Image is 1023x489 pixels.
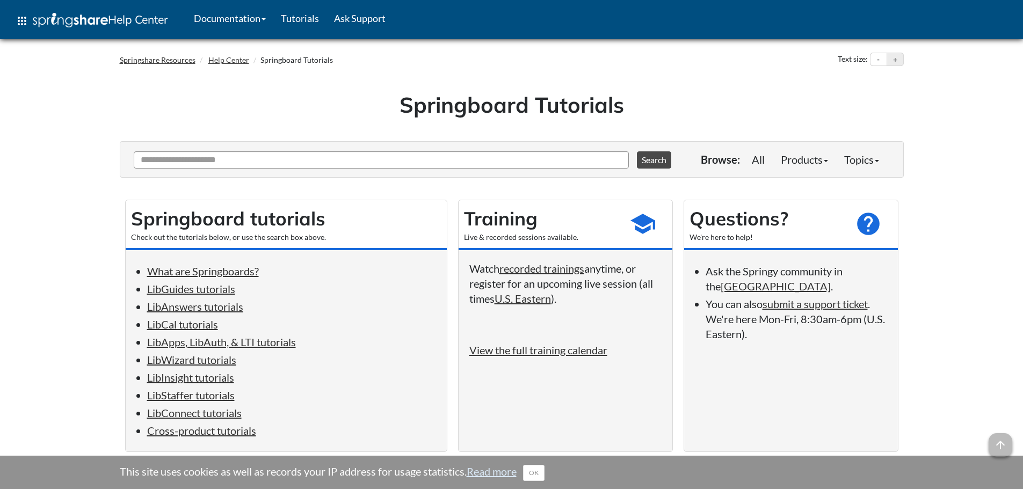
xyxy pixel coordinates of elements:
a: submit a support ticket [763,297,868,310]
a: LibConnect tutorials [147,406,242,419]
a: U.S. Eastern [495,292,551,305]
a: LibWizard tutorials [147,353,236,366]
p: Browse: [701,152,740,167]
a: Ask Support [327,5,393,32]
a: All [744,149,773,170]
p: Watch anytime, or register for an upcoming live session (all times ). [469,261,662,306]
li: You can also . We're here Mon-Fri, 8:30am-6pm (U.S. Eastern). [706,296,887,341]
a: What are Springboards? [147,265,259,278]
li: Springboard Tutorials [251,55,333,65]
h2: Questions? [690,206,844,232]
a: Tutorials [273,5,327,32]
a: LibCal tutorials [147,318,218,331]
button: Decrease text size [870,53,887,66]
a: Help Center [208,55,249,64]
div: We're here to help! [690,232,844,243]
span: school [629,210,656,237]
img: Springshare [33,13,108,27]
li: Ask the Springy community in the . [706,264,887,294]
span: Help Center [108,12,168,26]
span: help [855,210,882,237]
a: LibApps, LibAuth, & LTI tutorials [147,335,296,348]
div: Live & recorded sessions available. [464,232,619,243]
a: LibAnswers tutorials [147,300,243,313]
h2: Training [464,206,619,232]
div: Check out the tutorials below, or use the search box above. [131,232,441,243]
h2: Springboard tutorials [131,206,441,232]
a: Springshare Resources [120,55,195,64]
a: LibStaffer tutorials [147,389,235,402]
a: View the full training calendar [469,344,607,356]
a: Topics [836,149,887,170]
a: recorded trainings [499,262,584,275]
a: LibInsight tutorials [147,371,234,384]
a: Products [773,149,836,170]
button: Increase text size [887,53,903,66]
a: arrow_upward [989,434,1012,447]
div: This site uses cookies as well as records your IP address for usage statistics. [109,464,915,481]
a: Documentation [186,5,273,32]
span: apps [16,14,28,27]
div: Text size: [836,53,870,67]
a: [GEOGRAPHIC_DATA] [721,280,831,293]
a: apps Help Center [8,5,176,37]
h1: Springboard Tutorials [128,90,896,120]
span: arrow_upward [989,433,1012,457]
a: LibGuides tutorials [147,282,235,295]
button: Search [637,151,671,169]
a: Cross-product tutorials [147,424,256,437]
